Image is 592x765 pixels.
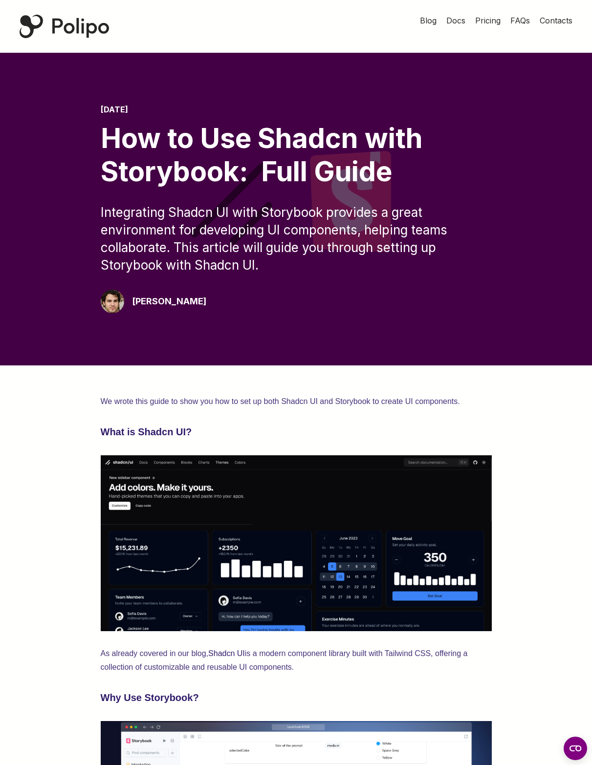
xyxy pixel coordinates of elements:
[475,16,501,25] span: Pricing
[101,290,124,313] img: Giorgio Pari Polipo
[420,15,437,26] a: Blog
[101,105,128,114] time: [DATE]
[101,647,492,674] p: As already covered in our blog, is a modern component library built with Tailwind CSS, offering a...
[446,16,465,25] span: Docs
[101,455,492,631] img: Shadcn UI
[475,15,501,26] a: Pricing
[420,16,437,25] span: Blog
[564,737,587,760] button: Open CMP widget
[132,295,206,308] div: [PERSON_NAME]
[101,204,492,274] div: Integrating Shadcn UI with Storybook provides a great environment for developing UI components, h...
[540,16,572,25] span: Contacts
[510,15,530,26] a: FAQs
[446,15,465,26] a: Docs
[101,395,492,408] p: We wrote this guide to show you how to set up both Shadcn UI and Storybook to create UI components.
[208,649,245,658] a: Shadcn UI
[510,16,530,25] span: FAQs
[101,424,492,440] h3: What is Shadcn UI?
[540,15,572,26] a: Contacts
[101,122,492,188] div: How to Use Shadcn with Storybook: Full Guide
[101,690,492,705] h3: Why Use Storybook?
